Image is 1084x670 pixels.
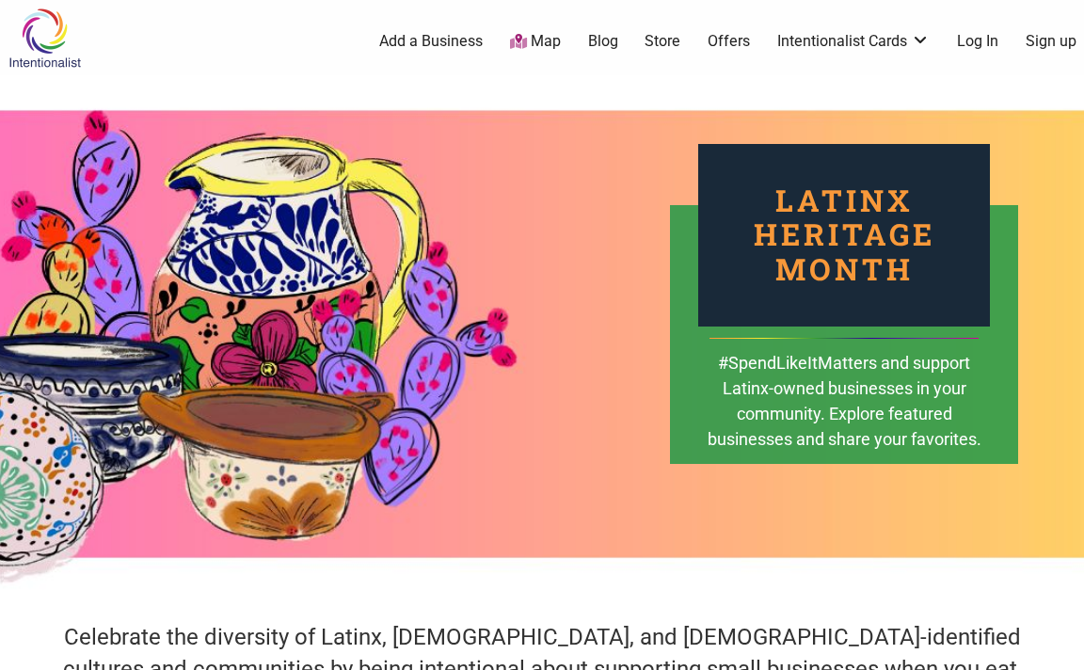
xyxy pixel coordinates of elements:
a: Intentionalist Cards [777,31,930,52]
a: Offers [708,31,750,52]
a: Log In [957,31,998,52]
a: Sign up [1026,31,1076,52]
a: Store [645,31,680,52]
div: Latinx Heritage Month [698,144,990,327]
a: Add a Business [379,31,483,52]
a: Map [510,31,561,53]
a: Blog [588,31,618,52]
div: #SpendLikeItMatters and support Latinx-owned businesses in your community. Explore featured busin... [706,350,982,479]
